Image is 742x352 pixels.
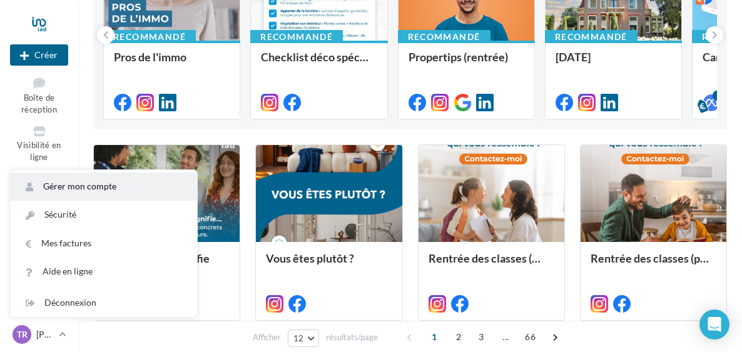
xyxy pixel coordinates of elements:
span: 12 [293,333,304,343]
div: Propertips (rentrée) [409,51,524,76]
a: TR [PERSON_NAME] [10,323,68,346]
div: Déconnexion [11,289,197,317]
button: 12 [288,329,320,347]
span: Boîte de réception [21,93,57,114]
div: Nouvelle campagne [10,44,68,66]
div: Checklist déco spécial rentrée [261,51,377,76]
a: Gérer mon compte [11,173,197,201]
a: Sécurité [11,201,197,229]
div: Pros de l'immo [114,51,230,76]
span: 66 [520,327,541,347]
span: Afficher [253,331,281,343]
p: [PERSON_NAME] [36,328,54,341]
div: Recommandé [398,30,490,44]
span: 2 [449,327,469,347]
span: TR [17,328,28,341]
div: Recommandé [545,30,638,44]
span: 3 [471,327,491,347]
div: Recommandé [250,30,343,44]
div: Open Intercom Messenger [699,309,729,339]
span: 1 [424,327,444,347]
div: Recommandé [103,30,196,44]
a: Visibilité en ligne [10,122,68,164]
div: Rentrée des classes (père) [591,252,716,277]
a: Mes factures [11,229,197,258]
div: [DATE] [556,51,671,76]
div: Vous êtes plutôt ? [266,252,392,277]
a: Boîte de réception [10,72,68,118]
button: Créer [10,44,68,66]
span: résultats/page [326,331,378,343]
div: Rentrée des classes (mère) [429,252,554,277]
span: ... [496,327,516,347]
span: Visibilité en ligne [17,140,61,162]
a: Aide en ligne [11,258,197,286]
div: 5 [713,90,724,101]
